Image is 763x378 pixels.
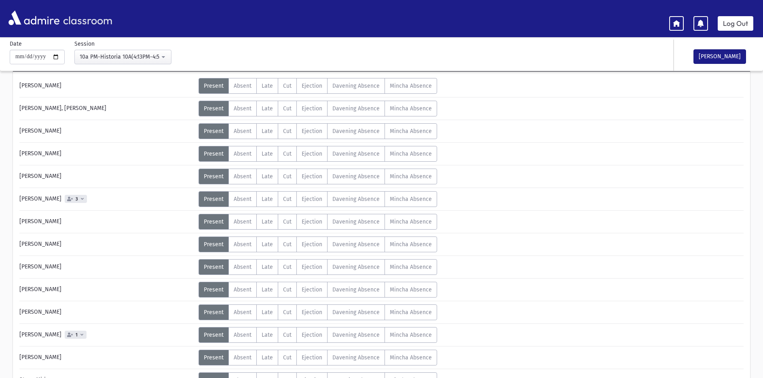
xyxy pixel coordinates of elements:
span: Late [262,286,273,293]
span: Absent [234,264,252,270]
div: [PERSON_NAME] [15,123,199,139]
span: Present [204,150,224,157]
span: Davening Absence [332,196,380,203]
span: Ejection [302,82,322,89]
span: Ejection [302,173,322,180]
span: Cut [283,332,292,338]
span: Present [204,82,224,89]
span: Mincha Absence [390,241,432,248]
span: 3 [74,196,80,202]
div: [PERSON_NAME] [15,327,199,343]
span: Absent [234,196,252,203]
span: Present [204,241,224,248]
span: Mincha Absence [390,150,432,157]
span: Davening Absence [332,150,380,157]
div: AttTypes [199,169,437,184]
button: 10a PM-Historia 10A(4:13PM-4:55PM) [74,50,171,64]
span: Davening Absence [332,264,380,270]
span: Late [262,173,273,180]
span: Davening Absence [332,241,380,248]
span: Cut [283,82,292,89]
span: Cut [283,173,292,180]
span: Ejection [302,128,322,135]
span: Late [262,241,273,248]
div: [PERSON_NAME] [15,169,199,184]
div: [PERSON_NAME] [15,282,199,298]
span: Mincha Absence [390,128,432,135]
span: Davening Absence [332,173,380,180]
span: Late [262,264,273,270]
span: Absent [234,105,252,112]
span: Ejection [302,241,322,248]
div: AttTypes [199,78,437,94]
span: Ejection [302,354,322,361]
span: Absent [234,82,252,89]
span: Davening Absence [332,218,380,225]
span: Absent [234,150,252,157]
span: Late [262,150,273,157]
span: Cut [283,128,292,135]
div: AttTypes [199,123,437,139]
span: Mincha Absence [390,196,432,203]
span: Ejection [302,264,322,270]
div: [PERSON_NAME] [15,259,199,275]
span: Ejection [302,309,322,316]
div: AttTypes [199,259,437,275]
span: Cut [283,105,292,112]
span: Cut [283,286,292,293]
button: [PERSON_NAME] [693,49,746,64]
label: Date [10,40,22,48]
span: Present [204,105,224,112]
span: Present [204,196,224,203]
span: Late [262,309,273,316]
span: Cut [283,264,292,270]
div: AttTypes [199,304,437,320]
span: Mincha Absence [390,173,432,180]
span: Davening Absence [332,332,380,338]
span: Late [262,218,273,225]
span: Present [204,128,224,135]
div: [PERSON_NAME] [15,237,199,252]
div: [PERSON_NAME] [15,214,199,230]
span: Late [262,105,273,112]
span: Cut [283,354,292,361]
span: Present [204,332,224,338]
span: Present [204,218,224,225]
img: AdmirePro [6,8,61,27]
span: Late [262,332,273,338]
span: Cut [283,150,292,157]
span: Mincha Absence [390,264,432,270]
span: Present [204,354,224,361]
div: AttTypes [199,282,437,298]
label: Session [74,40,95,48]
div: [PERSON_NAME] [15,191,199,207]
span: Mincha Absence [390,82,432,89]
span: Ejection [302,150,322,157]
span: Ejection [302,105,322,112]
span: Mincha Absence [390,105,432,112]
span: classroom [61,7,112,29]
span: Ejection [302,286,322,293]
span: Ejection [302,332,322,338]
span: Mincha Absence [390,309,432,316]
span: Late [262,82,273,89]
span: Davening Absence [332,82,380,89]
span: Cut [283,196,292,203]
span: Present [204,173,224,180]
div: [PERSON_NAME] [15,304,199,320]
span: Mincha Absence [390,286,432,293]
span: Late [262,196,273,203]
a: Log Out [718,16,753,31]
span: Absent [234,286,252,293]
span: Ejection [302,196,322,203]
span: Absent [234,241,252,248]
span: Cut [283,309,292,316]
span: Absent [234,332,252,338]
span: Late [262,128,273,135]
span: Absent [234,309,252,316]
span: Ejection [302,218,322,225]
span: Late [262,354,273,361]
span: Cut [283,241,292,248]
span: Davening Absence [332,309,380,316]
div: 10a PM-Historia 10A(4:13PM-4:55PM) [80,53,160,61]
